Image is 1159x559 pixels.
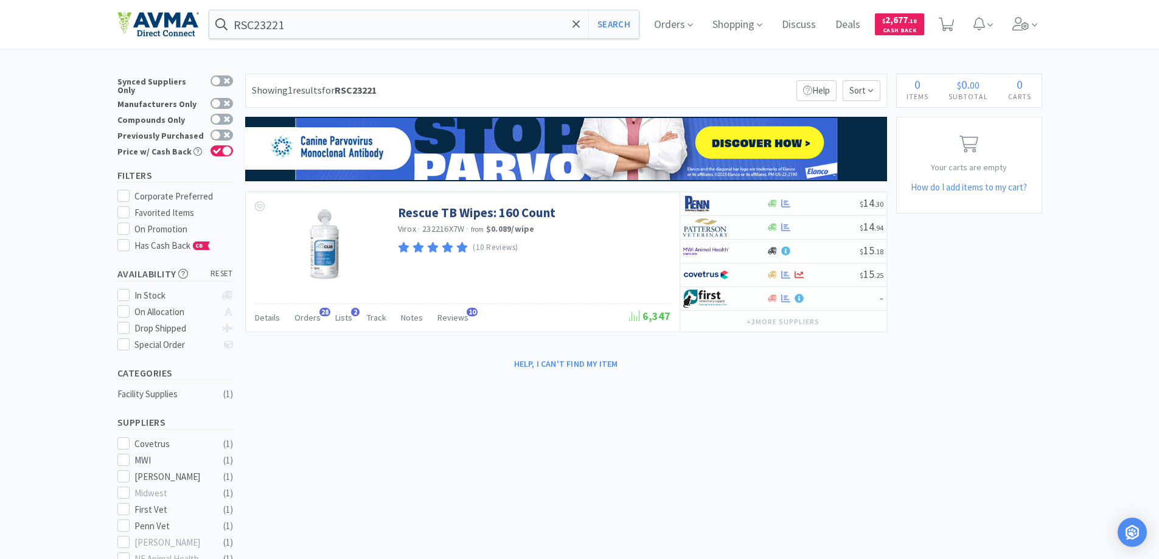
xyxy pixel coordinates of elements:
h5: How do I add items to my cart? [897,180,1042,195]
h4: Carts [998,91,1042,102]
span: Orders [294,312,321,323]
div: MWI [134,453,210,468]
div: Compounds Only [117,114,204,124]
div: ( 1 ) [223,535,233,550]
div: Manufacturers Only [117,98,204,108]
div: ( 1 ) [223,453,233,468]
div: Previously Purchased [117,130,204,140]
span: 2,677 [882,14,917,26]
span: . 25 [874,271,883,280]
span: Has Cash Back [134,240,211,251]
div: ( 1 ) [223,519,233,533]
span: 14 [860,220,883,234]
img: f6b2451649754179b5b4e0c70c3f7cb0_2.png [683,242,729,260]
div: Special Order [134,338,215,352]
p: Your carts are empty [897,161,1042,174]
span: Sort [843,80,880,101]
img: afd4a68a341e40a49ede32e5fd45c4a0.png [245,117,887,181]
span: Lists [335,312,352,323]
span: $ [860,200,863,209]
div: ( 1 ) [223,387,233,401]
div: On Promotion [134,222,233,237]
div: ( 1 ) [223,486,233,501]
span: from [471,225,484,234]
a: Virox [398,223,416,234]
span: 0 [914,77,921,92]
span: for [322,84,377,96]
span: CB [193,242,206,249]
div: Corporate Preferred [134,189,233,204]
div: Midwest [134,486,210,501]
span: Reviews [437,312,468,323]
div: . [939,78,998,91]
div: Open Intercom Messenger [1118,518,1147,547]
h5: Suppliers [117,415,233,429]
p: Help [796,80,837,101]
img: e1133ece90fa4a959c5ae41b0808c578_9.png [683,195,729,213]
span: 6,347 [629,309,670,323]
div: ( 1 ) [223,502,233,517]
a: $2,677.18Cash Back [875,8,924,41]
span: - [880,291,883,305]
span: . 94 [874,223,883,232]
span: 00 [970,79,980,91]
h4: Subtotal [939,91,998,102]
div: On Allocation [134,305,215,319]
div: ( 1 ) [223,437,233,451]
a: Deals [830,19,865,30]
h4: Items [897,91,939,102]
span: 0 [961,77,967,92]
div: Covetrus [134,437,210,451]
div: ( 1 ) [223,470,233,484]
span: 28 [319,308,330,316]
div: First Vet [134,502,210,517]
span: Cash Back [882,27,917,35]
a: Discuss [777,19,821,30]
div: Price w/ Cash Back [117,145,204,156]
div: In Stock [134,288,215,303]
div: Facility Supplies [117,387,216,401]
div: Drop Shipped [134,321,215,336]
span: $ [882,17,885,25]
div: Favorited Items [134,206,233,220]
button: Help, I can't find my item [507,353,625,374]
div: [PERSON_NAME] [134,535,210,550]
div: Showing 1 results [252,83,377,99]
h5: Availability [117,267,233,281]
span: · [418,223,420,234]
span: 0 [1017,77,1023,92]
span: 15 [860,267,883,281]
img: e4e33dab9f054f5782a47901c742baa9_102.png [117,12,199,37]
h5: Filters [117,168,233,182]
p: (10 Reviews) [473,241,518,254]
strong: RSC23221 [335,84,377,96]
span: Track [367,312,386,323]
input: Search by item, sku, manufacturer, ingredient, size... [209,10,639,38]
a: Rescue TB Wipes: 160 Count [398,204,555,221]
h5: Categories [117,366,233,380]
img: 8fc1341c422b4ac0b36b096bf3c5a396_176687.png [303,204,347,283]
span: 15 [860,243,883,257]
img: f5e969b455434c6296c6d81ef179fa71_3.png [683,218,729,237]
span: $ [860,223,863,232]
span: Details [255,312,280,323]
span: · [466,223,468,234]
div: [PERSON_NAME] [134,470,210,484]
strong: $0.089 / wipe [486,223,535,234]
span: $ [860,271,863,280]
span: $ [957,79,961,91]
span: . 18 [908,17,917,25]
span: . 18 [874,247,883,256]
span: Notes [401,312,423,323]
div: Penn Vet [134,519,210,533]
img: 67d67680309e4a0bb49a5ff0391dcc42_6.png [683,290,729,308]
span: $ [860,247,863,256]
span: 10 [467,308,478,316]
button: Search [588,10,639,38]
span: reset [211,268,233,280]
button: +3more suppliers [740,313,825,330]
span: 14 [860,196,883,210]
img: 77fca1acd8b6420a9015268ca798ef17_1.png [683,266,729,284]
span: 2 [351,308,360,316]
span: 232216X7W [422,223,464,234]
